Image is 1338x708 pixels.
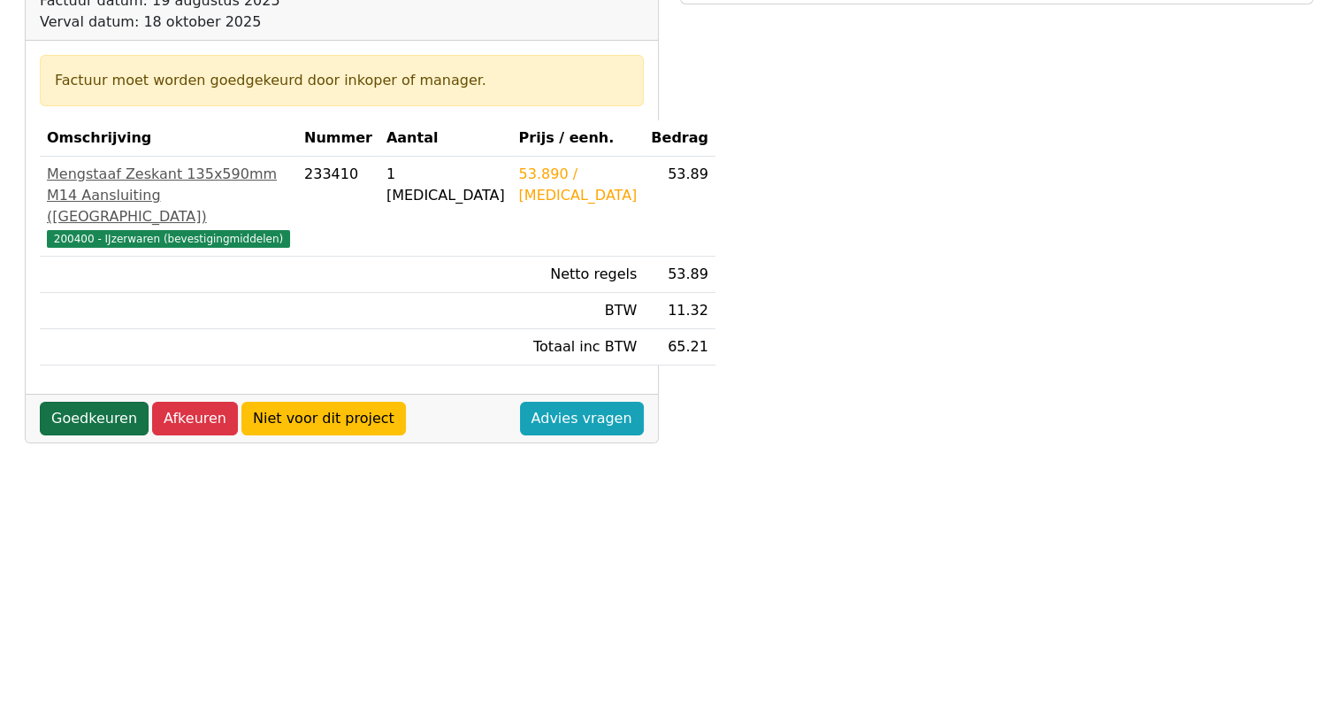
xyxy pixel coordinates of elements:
[512,293,645,329] td: BTW
[40,402,149,435] a: Goedkeuren
[512,120,645,157] th: Prijs / eenh.
[152,402,238,435] a: Afkeuren
[40,120,297,157] th: Omschrijving
[40,12,456,33] div: Verval datum: 18 oktober 2025
[379,120,512,157] th: Aantal
[520,402,644,435] a: Advies vragen
[644,120,715,157] th: Bedrag
[644,329,715,366] td: 65.21
[519,164,638,206] div: 53.890 / [MEDICAL_DATA]
[644,257,715,293] td: 53.89
[512,329,645,366] td: Totaal inc BTW
[644,293,715,329] td: 11.32
[47,230,290,248] span: 200400 - IJzerwaren (bevestigingmiddelen)
[644,157,715,257] td: 53.89
[241,402,406,435] a: Niet voor dit project
[297,157,379,257] td: 233410
[386,164,505,206] div: 1 [MEDICAL_DATA]
[297,120,379,157] th: Nummer
[512,257,645,293] td: Netto regels
[55,70,629,91] div: Factuur moet worden goedgekeurd door inkoper of manager.
[47,164,290,227] div: Mengstaaf Zeskant 135x590mm M14 Aansluiting ([GEOGRAPHIC_DATA])
[47,164,290,249] a: Mengstaaf Zeskant 135x590mm M14 Aansluiting ([GEOGRAPHIC_DATA])200400 - IJzerwaren (bevestigingmi...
